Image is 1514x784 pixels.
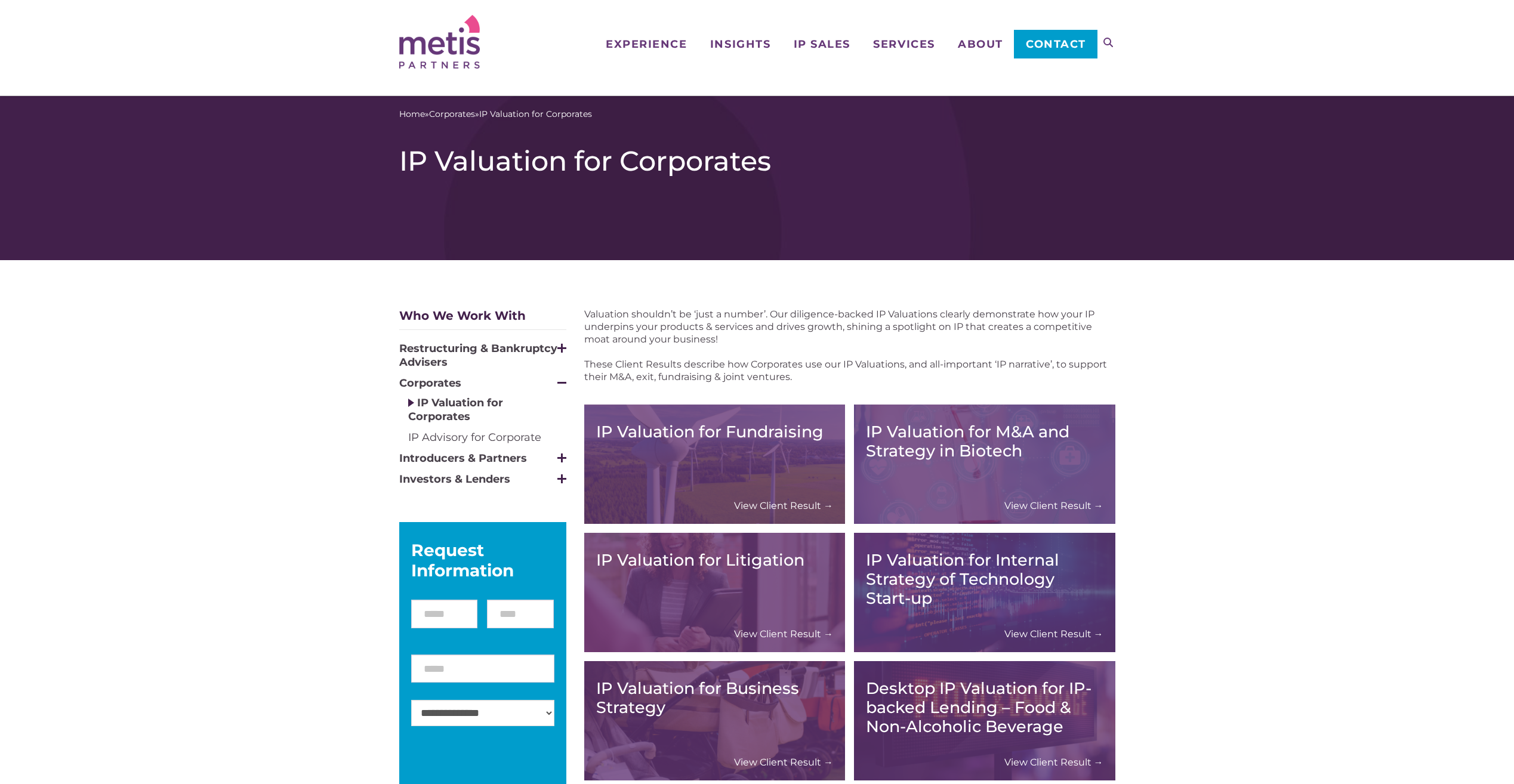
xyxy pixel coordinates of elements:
[596,551,834,570] h3: IP Valuation for Litigation
[734,756,833,768] a: View Client Result →
[399,144,1115,178] h1: IP Valuation for Corporates
[399,108,592,121] span: » »
[873,39,935,50] span: Services
[734,499,833,512] a: View Client Result →
[734,628,833,640] a: View Client Result →
[1004,756,1103,768] a: View Client Result →
[584,358,1115,383] p: These Client Results describe how Corporates use our IP Valuations, and all-important ‘IP narrati...
[429,108,475,121] a: Corporates
[710,39,770,50] span: Insights
[596,679,834,717] h3: IP Valuation for Business Strategy
[584,308,1115,396] div: Valuation shouldn’t be ‘just a number’. Our diligence-backed IP Valuations clearly demonstrate ho...
[1004,499,1103,512] a: View Client Result →
[399,452,527,465] span: Introducers & Partners
[479,108,592,121] span: IP Valuation for Corporates
[399,342,557,369] span: Restructuring & Bankruptcy Advisers
[1004,628,1103,640] a: View Client Result →
[866,551,1103,608] h3: IP Valuation for Internal Strategy of Technology Start-up
[399,15,480,69] img: Metis Partners
[958,39,1003,50] span: About
[866,422,1103,461] h3: IP Valuation for M&A and Strategy in Biotech
[606,39,687,50] span: Experience
[596,422,834,442] h3: IP Valuation for Fundraising
[408,431,541,444] a: IP Advisory for Corporate
[399,308,566,330] div: Who We Work With
[399,108,425,121] a: Home
[399,376,461,390] span: Corporates
[1026,39,1086,50] span: Contact
[408,396,503,423] a: IP Valuation for Corporates
[866,679,1103,736] h3: Desktop IP Valuation for IP-backed Lending – Food & Non-Alcoholic Beverage
[1014,30,1097,58] a: Contact
[399,473,510,486] span: Investors & Lenders
[411,540,554,581] div: Request Information
[794,39,850,50] span: IP Sales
